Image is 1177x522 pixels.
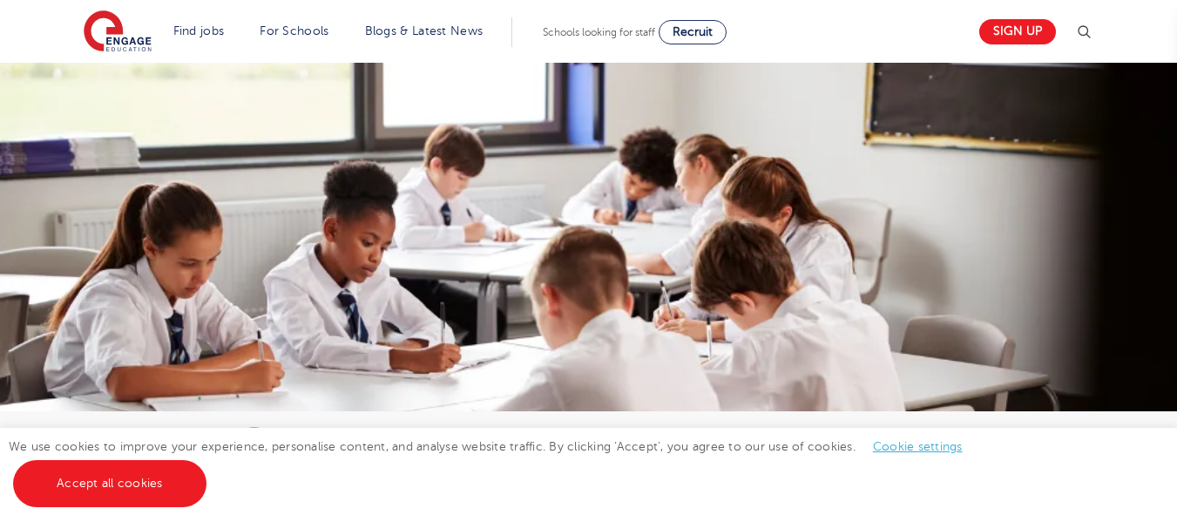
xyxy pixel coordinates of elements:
a: Accept all cookies [13,460,206,507]
a: For Schools [260,24,328,37]
a: Recruit [659,20,727,44]
a: Find jobs [173,24,225,37]
a: Cookie settings [873,440,963,453]
span: Schools looking for staff [543,26,655,38]
img: Engage Education [84,10,152,54]
a: Sign up [979,19,1056,44]
span: Recruit [673,25,713,38]
span: We use cookies to improve your experience, personalise content, and analyse website traffic. By c... [9,440,980,490]
a: Blogs & Latest News [365,24,484,37]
